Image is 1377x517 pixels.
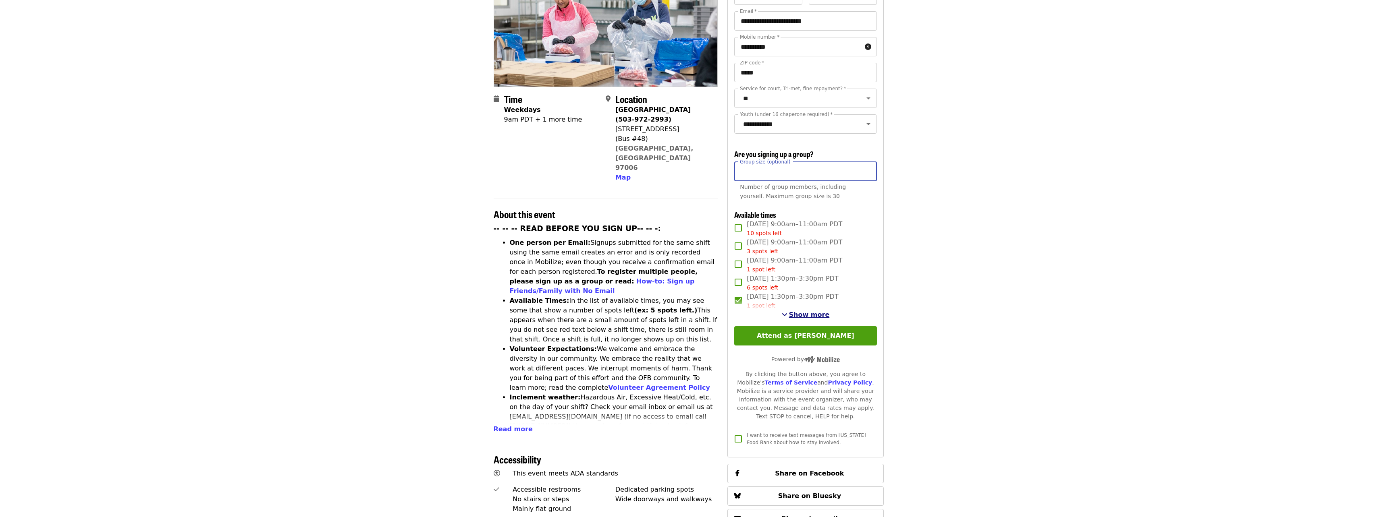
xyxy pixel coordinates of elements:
span: 1 spot left [747,266,775,273]
span: Are you signing up a group? [734,149,814,159]
span: Show more [789,311,830,318]
div: By clicking the button above, you agree to Mobilize's and . Mobilize is a service provider and wi... [734,370,876,421]
div: Accessible restrooms [513,485,615,494]
label: ZIP code [740,60,764,65]
div: 9am PDT + 1 more time [504,115,582,124]
strong: (ex: 5 spots left.) [634,306,697,314]
button: Attend as [PERSON_NAME] [734,326,876,345]
strong: [GEOGRAPHIC_DATA] (503-972-2993) [615,106,691,123]
span: 6 spots left [747,284,778,291]
span: Group size (optional) [740,159,790,164]
strong: Available Times: [510,297,569,304]
span: I want to receive text messages from [US_STATE] Food Bank about how to stay involved. [747,432,866,445]
button: Open [863,118,874,130]
li: Signups submitted for the same shift using the same email creates an error and is only recorded o... [510,238,718,296]
i: universal-access icon [494,469,500,477]
strong: One person per Email: [510,239,591,246]
i: circle-info icon [865,43,871,51]
i: map-marker-alt icon [606,95,611,103]
span: Number of group members, including yourself. Maximum group size is 30 [740,184,846,199]
span: This event meets ADA standards [513,469,618,477]
button: Open [863,93,874,104]
li: Hazardous Air, Excessive Heat/Cold, etc. on the day of your shift? Check your email inbox or emai... [510,393,718,441]
a: How-to: Sign up Friends/Family with No Email [510,277,695,295]
strong: To register multiple people, please sign up as a group or read: [510,268,698,285]
span: 3 spots left [747,248,778,254]
span: Read more [494,425,533,433]
input: Mobile number [734,37,861,56]
li: We welcome and embrace the diversity in our community. We embrace the reality that we work at dif... [510,344,718,393]
span: 10 spots left [747,230,782,236]
button: Read more [494,424,533,434]
button: See more timeslots [782,310,830,320]
span: Location [615,92,647,106]
span: 1 spot left [747,302,775,309]
strong: -- -- -- READ BEFORE YOU SIGN UP-- -- -: [494,224,661,233]
strong: Inclement weather: [510,393,581,401]
input: [object Object] [734,162,876,181]
span: Accessibility [494,452,541,466]
label: Email [740,9,757,14]
a: Terms of Service [764,379,817,386]
span: Map [615,174,631,181]
div: No stairs or steps [513,494,615,504]
span: Time [504,92,522,106]
span: [DATE] 9:00am–11:00am PDT [747,256,842,274]
li: In the list of available times, you may see some that show a number of spots left This appears wh... [510,296,718,344]
div: [STREET_ADDRESS] [615,124,711,134]
span: [DATE] 1:30pm–3:30pm PDT [747,292,838,310]
label: Service for court, Tri-met, fine repayment? [740,86,846,91]
div: Mainly flat ground [513,504,615,514]
a: [GEOGRAPHIC_DATA], [GEOGRAPHIC_DATA] 97006 [615,145,694,172]
button: Share on Facebook [727,464,883,483]
a: Privacy Policy [828,379,872,386]
span: [DATE] 9:00am–11:00am PDT [747,219,842,238]
strong: Weekdays [504,106,541,114]
input: ZIP code [734,63,876,82]
span: Available times [734,209,776,220]
i: check icon [494,486,499,493]
div: Dedicated parking spots [615,485,718,494]
input: Email [734,11,876,31]
span: [DATE] 9:00am–11:00am PDT [747,238,842,256]
strong: Volunteer Expectations: [510,345,597,353]
span: About this event [494,207,555,221]
a: Volunteer Agreement Policy [608,384,710,391]
img: Powered by Mobilize [804,356,840,363]
div: (Bus #48) [615,134,711,144]
span: Powered by [771,356,840,362]
span: Share on Bluesky [778,492,841,500]
span: [DATE] 1:30pm–3:30pm PDT [747,274,838,292]
span: Share on Facebook [775,469,844,477]
label: Mobile number [740,35,779,39]
i: calendar icon [494,95,499,103]
button: Share on Bluesky [727,486,883,506]
div: Wide doorways and walkways [615,494,718,504]
label: Youth (under 16 chaperone required) [740,112,833,117]
button: Map [615,173,631,182]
